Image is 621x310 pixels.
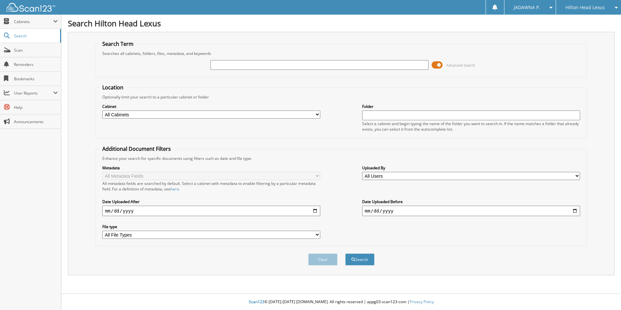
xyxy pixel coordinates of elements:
span: Bookmarks [14,76,58,82]
legend: Additional Document Filters [99,145,174,152]
input: start [102,206,320,216]
div: Optionally limit your search to a particular cabinet or folder [99,94,583,100]
legend: Search Term [99,40,137,47]
label: Date Uploaded After [102,199,320,204]
a: here [171,186,179,192]
span: Reminders [14,62,58,67]
span: User Reports [14,90,53,96]
div: © [DATE]-[DATE] [DOMAIN_NAME]. All rights reserved | appg03-scan123-com | [61,294,621,310]
button: Clear [308,253,337,265]
div: Searches all cabinets, folders, files, metadata, and keywords [99,51,583,56]
span: Hilton Head Lexus [565,6,605,9]
button: Search [345,253,374,265]
div: Enhance your search for specific documents using filters such as date and file type. [99,156,583,161]
legend: Location [99,84,127,91]
div: All metadata fields are searched by default. Select a cabinet with metadata to enable filtering b... [102,181,320,192]
label: Date Uploaded Before [362,199,580,204]
a: Privacy Policy [410,299,434,304]
h1: Search Hilton Head Lexus [68,18,615,29]
label: Cabinet [102,104,320,109]
label: Folder [362,104,580,109]
span: Scan [14,47,58,53]
img: scan123-logo-white.svg [6,3,55,12]
input: end [362,206,580,216]
div: Select a cabinet and begin typing the name of the folder you want to search in. If the name match... [362,121,580,132]
span: Help [14,105,58,110]
label: Metadata [102,165,320,171]
label: Uploaded By [362,165,580,171]
label: File type [102,224,320,229]
span: Announcements [14,119,58,124]
span: Cabinets [14,19,53,24]
span: JADAWNA P. [514,6,540,9]
span: Search [14,33,57,39]
span: Advanced Search [446,63,475,68]
span: Scan123 [249,299,264,304]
